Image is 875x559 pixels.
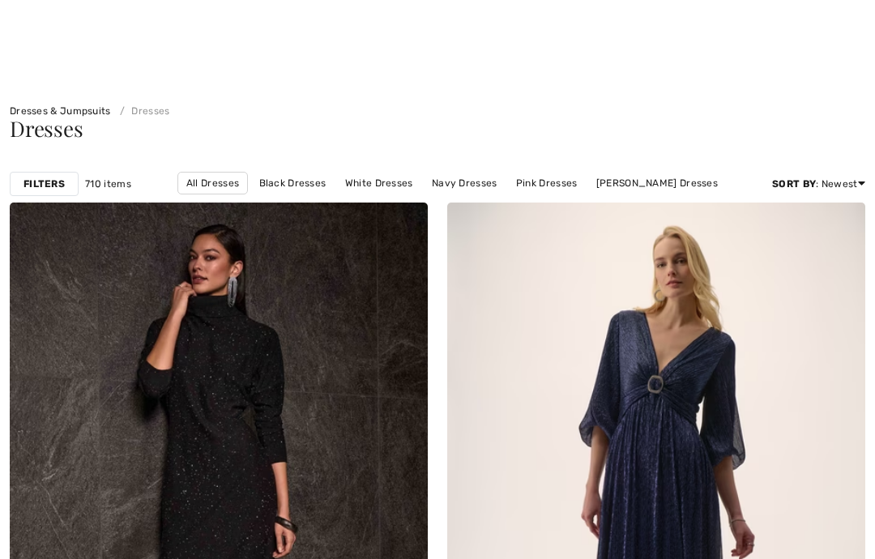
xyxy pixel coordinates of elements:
[772,178,816,190] strong: Sort By
[10,105,111,117] a: Dresses & Jumpsuits
[438,194,519,215] a: Long Dresses
[508,173,586,194] a: Pink Dresses
[424,173,506,194] a: Navy Dresses
[337,173,421,194] a: White Dresses
[85,177,131,191] span: 710 items
[23,177,65,191] strong: Filters
[251,173,335,194] a: Black Dresses
[772,177,865,191] div: : Newest
[588,173,726,194] a: [PERSON_NAME] Dresses
[177,172,248,194] a: All Dresses
[522,194,605,215] a: Short Dresses
[113,105,169,117] a: Dresses
[10,114,83,143] span: Dresses
[298,194,436,215] a: [PERSON_NAME] Dresses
